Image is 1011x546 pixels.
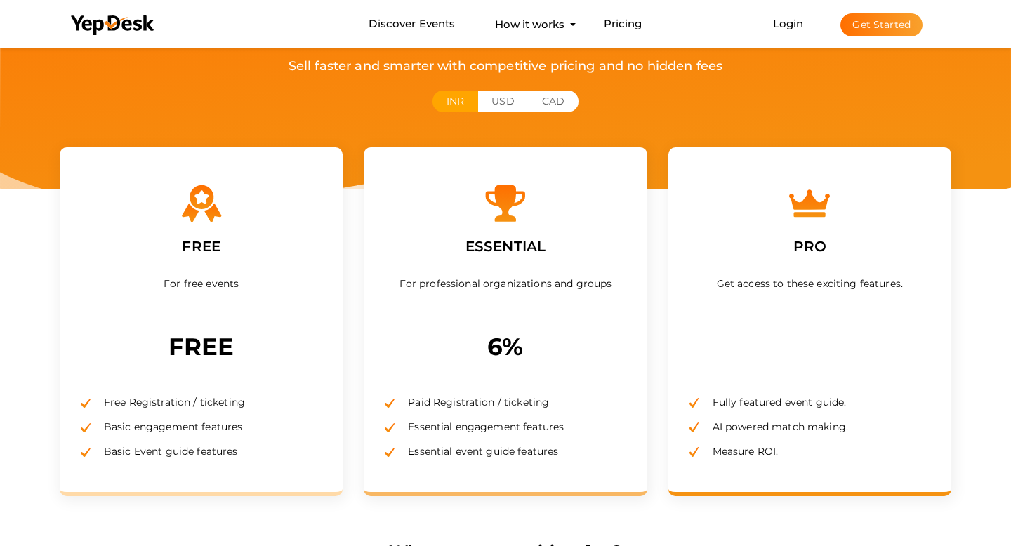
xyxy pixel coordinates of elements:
[604,11,642,37] a: Pricing
[484,182,527,225] img: trophy.svg
[528,91,579,112] button: CAD
[81,448,91,457] img: Success
[81,328,322,366] p: FREE
[689,398,699,407] img: Success
[81,423,91,432] img: Success
[455,225,556,268] label: ESSENTIAL
[788,182,831,225] img: crown.svg
[385,423,395,432] img: Success
[773,17,804,30] a: Login
[397,420,564,433] span: Essential engagement features
[397,445,558,458] span: Essential event guide features
[689,272,930,328] div: Get access to these exciting features.
[7,56,1004,76] div: Sell faster and smarter with competitive pricing and no hidden fees
[477,91,528,112] button: USD
[689,422,699,432] img: Success
[81,272,322,328] div: For free events
[369,11,455,37] a: Discover Events
[171,225,231,268] label: FREE
[93,420,243,433] span: Basic engagement features
[397,396,549,408] span: Paid Registration / ticketing
[93,396,245,408] span: Free Registration / ticketing
[385,448,395,457] img: Success
[180,182,223,225] img: Free
[491,11,569,37] button: How it works
[385,399,395,408] img: Success
[93,445,238,458] span: Basic Event guide features
[702,420,848,433] span: AI powered match making.
[81,399,91,408] img: Success
[385,328,626,366] p: 6%
[432,91,478,112] button: INR
[385,272,626,328] div: For professional organizations and groups
[840,13,923,36] button: Get Started
[702,396,847,408] span: Fully featured event guide.
[783,225,837,268] label: PRO
[702,445,779,458] span: Measure ROI.
[689,447,699,456] img: Success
